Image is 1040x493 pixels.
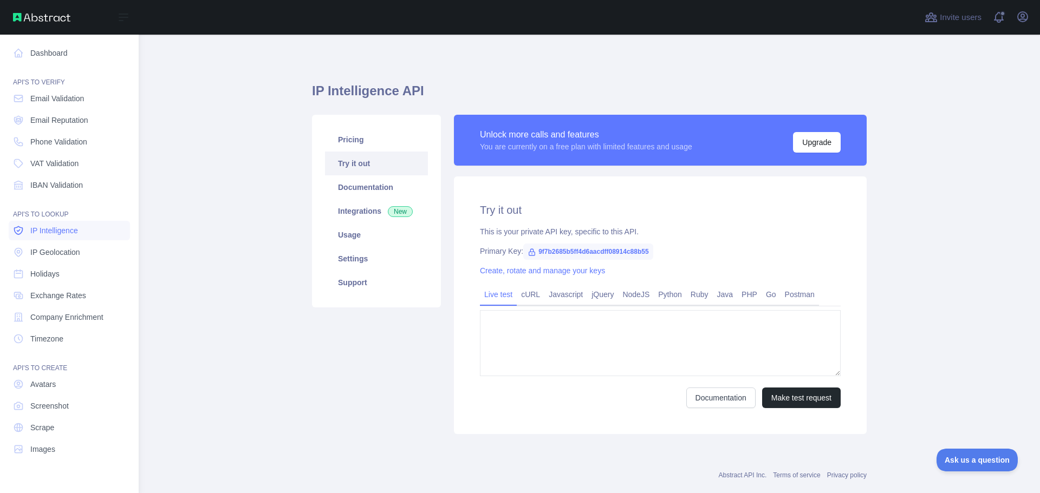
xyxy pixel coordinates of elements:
a: Postman [781,286,819,303]
a: jQuery [587,286,618,303]
a: cURL [517,286,544,303]
a: Python [654,286,686,303]
a: Screenshot [9,396,130,416]
iframe: Toggle Customer Support [937,449,1018,471]
span: Holidays [30,268,60,279]
a: Company Enrichment [9,307,130,327]
a: IBAN Validation [9,175,130,195]
button: Upgrade [793,132,841,153]
a: Pricing [325,128,428,152]
span: New [388,206,413,217]
a: Ruby [686,286,713,303]
span: Scrape [30,422,54,433]
span: Email Validation [30,93,84,104]
span: 9f7b2685b5ff4d6aacdff08914c88b55 [523,244,653,260]
div: This is your private API key, specific to this API. [480,226,841,237]
a: Support [325,271,428,294]
div: API'S TO LOOKUP [9,197,130,219]
a: Usage [325,223,428,247]
a: Javascript [544,286,587,303]
span: Timezone [30,333,63,344]
a: Timezone [9,329,130,349]
button: Invite users [922,9,984,26]
span: Email Reputation [30,115,88,126]
div: Unlock more calls and features [480,128,692,141]
a: NodeJS [618,286,654,303]
a: Terms of service [773,471,820,479]
a: Privacy policy [827,471,867,479]
span: Images [30,444,55,455]
span: VAT Validation [30,158,79,169]
a: Images [9,439,130,459]
span: Company Enrichment [30,312,103,323]
img: Abstract API [13,13,70,22]
span: Screenshot [30,400,69,411]
a: Integrations New [325,199,428,223]
a: Try it out [325,152,428,175]
span: IBAN Validation [30,180,83,190]
span: Exchange Rates [30,290,86,301]
h1: IP Intelligence API [312,82,867,108]
h2: Try it out [480,202,841,218]
span: IP Intelligence [30,225,78,236]
div: Primary Key: [480,246,841,257]
a: VAT Validation [9,154,130,173]
a: Documentation [686,387,756,408]
div: API'S TO VERIFY [9,65,130,87]
a: Exchange Rates [9,286,130,305]
a: Phone Validation [9,132,130,152]
span: IP Geolocation [30,247,80,258]
a: Go [762,286,781,303]
div: API'S TO CREATE [9,351,130,372]
a: Email Reputation [9,110,130,130]
span: Invite users [940,11,981,24]
a: Live test [480,286,517,303]
span: Phone Validation [30,136,87,147]
a: Settings [325,247,428,271]
a: IP Intelligence [9,221,130,240]
a: Create, rotate and manage your keys [480,266,605,275]
a: Abstract API Inc. [719,471,767,479]
a: Scrape [9,418,130,437]
span: Avatars [30,379,56,390]
a: IP Geolocation [9,242,130,262]
a: PHP [737,286,762,303]
a: Java [713,286,738,303]
button: Make test request [762,387,841,408]
a: Documentation [325,175,428,199]
a: Dashboard [9,43,130,63]
a: Holidays [9,264,130,284]
a: Avatars [9,374,130,394]
a: Email Validation [9,89,130,108]
div: You are currently on a free plan with limited features and usage [480,141,692,152]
